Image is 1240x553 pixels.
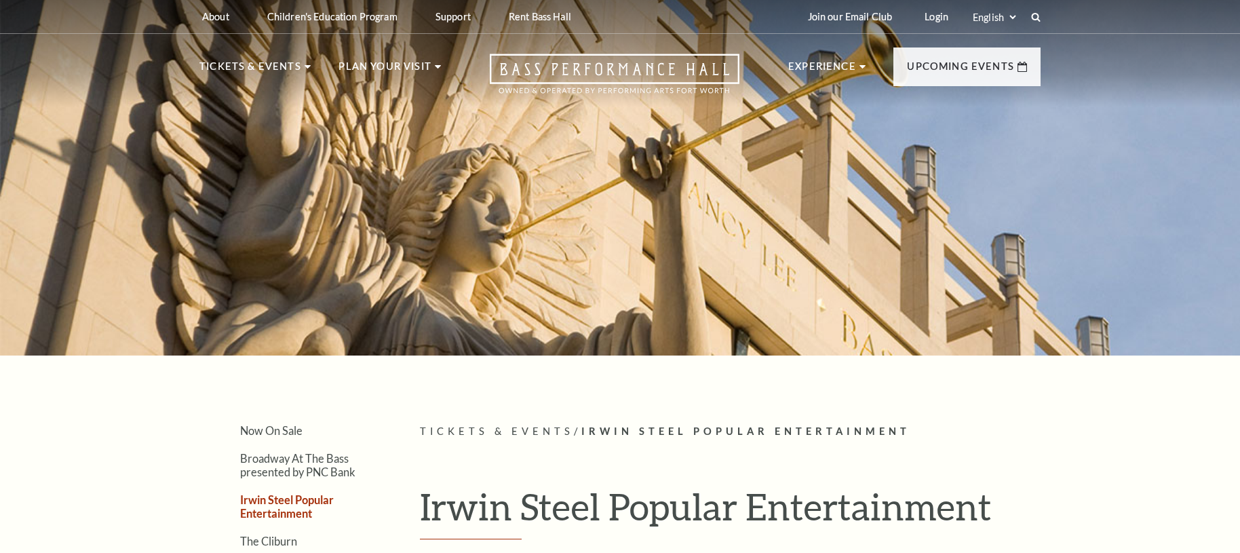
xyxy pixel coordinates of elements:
[907,58,1014,83] p: Upcoming Events
[240,452,355,478] a: Broadway At The Bass presented by PNC Bank
[240,424,303,437] a: Now On Sale
[420,484,1041,540] h1: Irwin Steel Popular Entertainment
[199,58,301,83] p: Tickets & Events
[788,58,856,83] p: Experience
[581,425,910,437] span: Irwin Steel Popular Entertainment
[435,11,471,22] p: Support
[267,11,398,22] p: Children's Education Program
[420,425,574,437] span: Tickets & Events
[202,11,229,22] p: About
[970,11,1018,24] select: Select:
[509,11,571,22] p: Rent Bass Hall
[338,58,431,83] p: Plan Your Visit
[240,493,334,519] a: Irwin Steel Popular Entertainment
[240,535,297,548] a: The Cliburn
[420,423,1041,440] p: /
